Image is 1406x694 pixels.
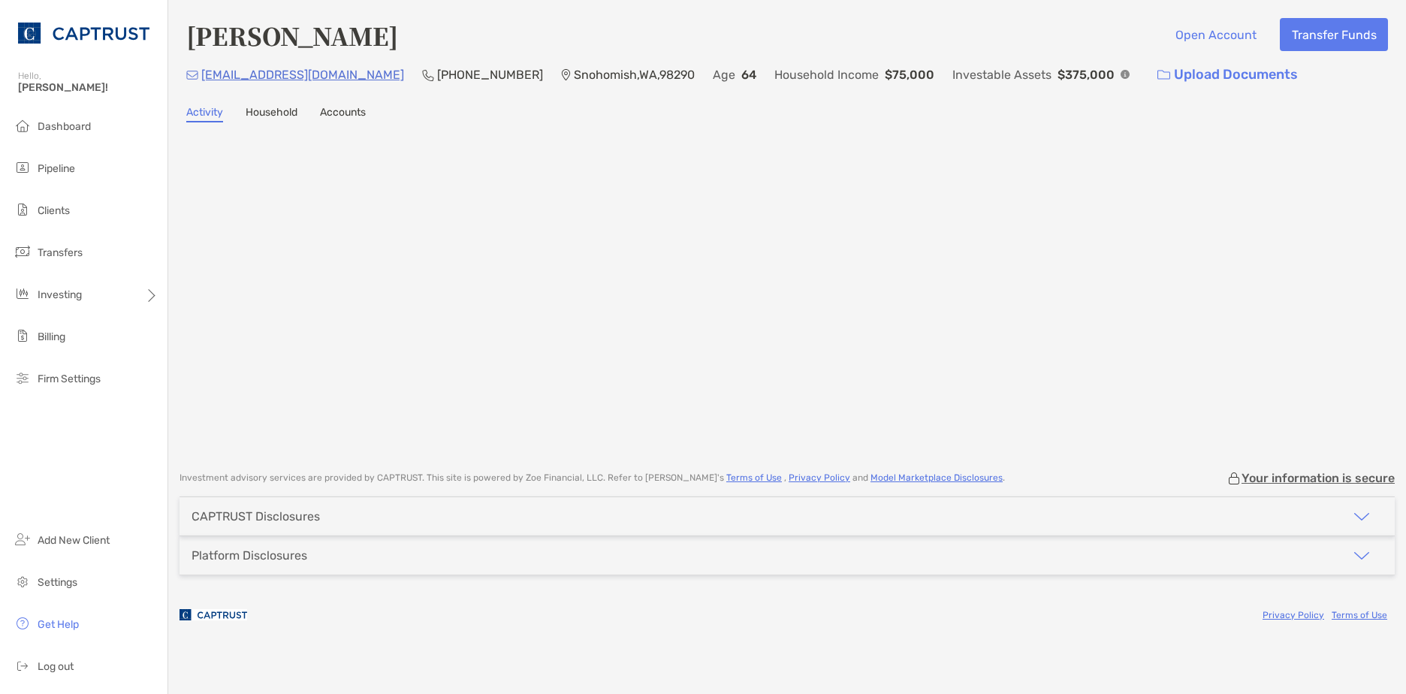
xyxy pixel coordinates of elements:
a: Privacy Policy [1263,610,1324,620]
img: icon arrow [1353,508,1371,526]
button: Transfer Funds [1280,18,1388,51]
img: Location Icon [561,69,571,81]
img: add_new_client icon [14,530,32,548]
h4: [PERSON_NAME] [186,18,398,53]
img: company logo [180,598,247,632]
span: Clients [38,204,70,217]
p: Investable Assets [952,65,1051,84]
img: pipeline icon [14,158,32,177]
img: investing icon [14,285,32,303]
img: dashboard icon [14,116,32,134]
img: logout icon [14,656,32,674]
div: Platform Disclosures [192,548,307,563]
span: Investing [38,288,82,301]
span: Transfers [38,246,83,259]
span: Settings [38,576,77,589]
a: Accounts [320,106,366,122]
img: firm-settings icon [14,369,32,387]
p: 64 [741,65,756,84]
p: Household Income [774,65,879,84]
img: get-help icon [14,614,32,632]
img: clients icon [14,201,32,219]
a: Terms of Use [726,472,782,483]
p: [PHONE_NUMBER] [437,65,543,84]
span: Get Help [38,618,79,631]
a: Household [246,106,297,122]
a: Upload Documents [1148,59,1308,91]
img: icon arrow [1353,547,1371,565]
img: Email Icon [186,71,198,80]
a: Activity [186,106,223,122]
span: Add New Client [38,534,110,547]
span: Pipeline [38,162,75,175]
img: billing icon [14,327,32,345]
p: Snohomish , WA , 98290 [574,65,695,84]
p: Age [713,65,735,84]
img: settings icon [14,572,32,590]
span: Log out [38,660,74,673]
p: Investment advisory services are provided by CAPTRUST . This site is powered by Zoe Financial, LL... [180,472,1005,484]
img: Info Icon [1121,70,1130,79]
span: Firm Settings [38,373,101,385]
span: Billing [38,330,65,343]
img: transfers icon [14,243,32,261]
p: $75,000 [885,65,934,84]
span: [PERSON_NAME]! [18,81,158,94]
button: Open Account [1163,18,1268,51]
p: Your information is secure [1242,471,1395,485]
div: CAPTRUST Disclosures [192,509,320,524]
a: Privacy Policy [789,472,850,483]
img: CAPTRUST Logo [18,6,149,60]
a: Terms of Use [1332,610,1387,620]
img: Phone Icon [422,69,434,81]
p: [EMAIL_ADDRESS][DOMAIN_NAME] [201,65,404,84]
img: button icon [1157,70,1170,80]
span: Dashboard [38,120,91,133]
p: $375,000 [1058,65,1115,84]
a: Model Marketplace Disclosures [870,472,1003,483]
